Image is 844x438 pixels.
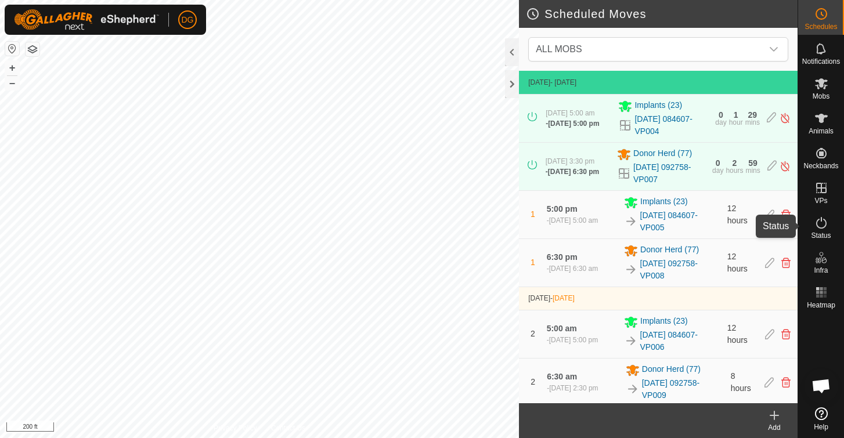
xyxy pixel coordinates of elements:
[547,383,598,393] div: -
[634,113,708,137] a: [DATE] 084607-VP004
[634,99,682,113] span: Implants (23)
[726,167,743,174] div: hours
[640,315,688,329] span: Implants (23)
[633,147,692,161] span: Donor Herd (77)
[5,76,19,90] button: –
[5,61,19,75] button: +
[640,329,720,353] a: [DATE] 084607-VP006
[14,9,159,30] img: Gallagher Logo
[804,368,839,403] div: Open chat
[624,215,637,228] img: To
[547,204,578,213] span: 5:00 pm
[640,196,688,209] span: Implants (23)
[640,258,720,282] a: [DATE] 092758-VP008
[546,118,599,129] div: -
[536,44,582,54] span: ALL MOBS
[624,334,637,347] img: To
[762,38,785,61] div: dropdown trigger
[547,335,598,345] div: -
[531,377,535,386] span: 2
[550,294,575,302] span: -
[729,119,743,126] div: hour
[807,302,835,309] span: Heatmap
[531,258,535,267] span: 1
[548,168,599,176] span: [DATE] 6:30 pm
[814,423,828,430] span: Help
[271,423,305,433] a: Contact Us
[553,294,575,302] span: [DATE]
[780,160,791,172] img: Turn off schedule move
[748,159,758,167] div: 59
[814,197,827,204] span: VPs
[734,111,738,119] div: 1
[546,157,594,165] span: [DATE] 3:30 pm
[531,329,535,338] span: 2
[712,167,723,174] div: day
[549,336,598,344] span: [DATE] 5:00 pm
[642,363,701,377] span: Donor Herd (77)
[780,112,791,124] img: Turn off schedule move
[745,119,760,126] div: mins
[719,111,723,119] div: 0
[640,209,720,234] a: [DATE] 084607-VP005
[182,14,194,26] span: DG
[26,42,39,56] button: Map Layers
[745,167,760,174] div: mins
[731,371,751,393] span: 8 hours
[547,215,598,226] div: -
[748,111,758,119] div: 29
[531,209,535,219] span: 1
[716,159,720,167] div: 0
[813,93,829,100] span: Mobs
[803,162,838,169] span: Neckbands
[546,166,599,177] div: -
[715,119,726,126] div: day
[727,252,748,273] span: 12 hours
[528,294,550,302] span: [DATE]
[5,42,19,56] button: Reset Map
[546,109,594,117] span: [DATE] 5:00 am
[549,265,598,273] span: [DATE] 6:30 am
[531,38,762,61] span: ALL MOBS
[811,232,831,239] span: Status
[751,422,798,433] div: Add
[547,372,577,381] span: 6:30 am
[528,78,550,86] span: [DATE]
[809,128,834,135] span: Animals
[547,263,598,274] div: -
[642,377,724,401] a: [DATE] 092758-VP009
[214,423,257,433] a: Privacy Policy
[640,244,699,258] span: Donor Herd (77)
[727,204,748,225] span: 12 hours
[549,216,598,225] span: [DATE] 5:00 am
[798,403,844,435] a: Help
[547,324,577,333] span: 5:00 am
[550,78,576,86] span: - [DATE]
[526,7,798,21] h2: Scheduled Moves
[733,159,737,167] div: 2
[814,267,828,274] span: Infra
[727,323,748,345] span: 12 hours
[549,384,598,392] span: [DATE] 2:30 pm
[633,161,705,186] a: [DATE] 092758-VP007
[626,382,640,396] img: To
[548,120,599,128] span: [DATE] 5:00 pm
[547,252,578,262] span: 6:30 pm
[624,263,637,276] img: To
[805,23,837,30] span: Schedules
[802,58,840,65] span: Notifications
